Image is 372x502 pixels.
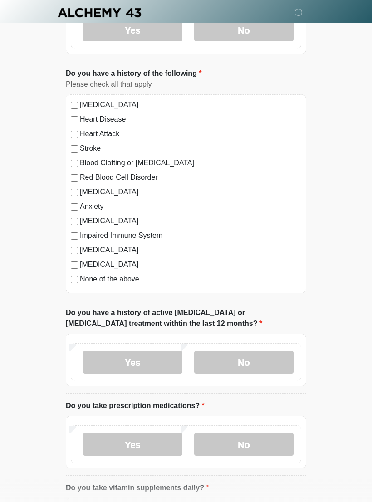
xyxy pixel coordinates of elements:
[71,261,78,269] input: [MEDICAL_DATA]
[83,351,182,374] label: Yes
[194,351,294,374] label: No
[80,245,301,256] label: [MEDICAL_DATA]
[71,116,78,123] input: Heart Disease
[71,102,78,109] input: [MEDICAL_DATA]
[194,19,294,41] label: No
[83,19,182,41] label: Yes
[66,400,205,411] label: Do you take prescription medications?
[66,79,306,90] div: Please check all that apply
[80,99,301,110] label: [MEDICAL_DATA]
[80,274,301,285] label: None of the above
[80,187,301,197] label: [MEDICAL_DATA]
[71,247,78,254] input: [MEDICAL_DATA]
[71,174,78,182] input: Red Blood Cell Disorder
[66,482,209,493] label: Do you take vitamin supplements daily?
[80,114,301,125] label: Heart Disease
[80,172,301,183] label: Red Blood Cell Disorder
[80,128,301,139] label: Heart Attack
[57,7,142,18] img: Alchemy 43 Logo
[80,143,301,154] label: Stroke
[80,259,301,270] label: [MEDICAL_DATA]
[71,218,78,225] input: [MEDICAL_DATA]
[71,276,78,283] input: None of the above
[80,230,301,241] label: Impaired Immune System
[66,68,202,79] label: Do you have a history of the following
[71,131,78,138] input: Heart Attack
[80,157,301,168] label: Blood Clotting or [MEDICAL_DATA]
[83,433,182,456] label: Yes
[71,145,78,153] input: Stroke
[71,189,78,196] input: [MEDICAL_DATA]
[66,307,306,329] label: Do you have a history of active [MEDICAL_DATA] or [MEDICAL_DATA] treatment withtin the last 12 mo...
[71,203,78,211] input: Anxiety
[80,201,301,212] label: Anxiety
[80,216,301,226] label: [MEDICAL_DATA]
[194,433,294,456] label: No
[71,232,78,240] input: Impaired Immune System
[71,160,78,167] input: Blood Clotting or [MEDICAL_DATA]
